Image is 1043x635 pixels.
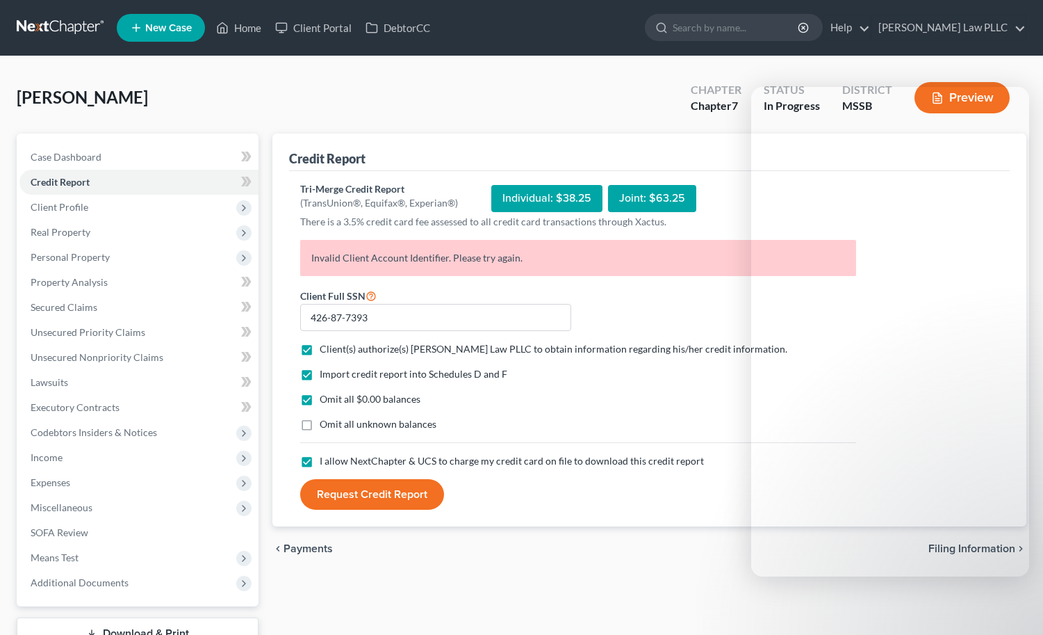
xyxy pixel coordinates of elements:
button: chevron_left Payments [272,543,333,554]
span: Client(s) authorize(s) [PERSON_NAME] Law PLLC to obtain information regarding his/her credit info... [320,343,787,355]
span: Payments [284,543,333,554]
a: Executory Contracts [19,395,258,420]
span: Lawsuits [31,376,68,388]
div: Individual: $38.25 [491,185,602,212]
i: chevron_left [272,543,284,554]
div: (TransUnion®, Equifax®, Experian®) [300,196,458,210]
input: Search by name... [673,15,800,40]
span: Secured Claims [31,301,97,313]
span: [PERSON_NAME] [17,87,148,107]
span: Unsecured Priority Claims [31,326,145,338]
span: Case Dashboard [31,151,101,163]
a: Unsecured Priority Claims [19,320,258,345]
div: Chapter [691,98,741,114]
div: Credit Report [289,150,366,167]
span: Client Profile [31,201,88,213]
span: Personal Property [31,251,110,263]
iframe: Intercom live chat [996,588,1029,621]
a: Help [823,15,870,40]
iframe: Intercom live chat [751,87,1029,577]
a: DebtorCC [359,15,437,40]
div: Joint: $63.25 [608,185,696,212]
span: I allow NextChapter & UCS to charge my credit card on file to download this credit report [320,455,704,467]
a: Lawsuits [19,370,258,395]
span: Means Test [31,552,79,563]
span: Credit Report [31,176,90,188]
input: XXX-XX-XXXX [300,304,571,332]
span: Omit all $0.00 balances [320,393,420,405]
span: Executory Contracts [31,401,120,413]
a: [PERSON_NAME] Law PLLC [871,15,1026,40]
span: Property Analysis [31,276,108,288]
p: Invalid Client Account Identifier. Please try again. [300,240,856,276]
button: Preview [914,82,1010,113]
a: Case Dashboard [19,145,258,170]
span: Codebtors Insiders & Notices [31,426,157,438]
span: Client Full SSN [300,290,366,302]
a: Client Portal [268,15,359,40]
span: SOFA Review [31,527,88,538]
p: There is a 3.5% credit card fee assessed to all credit card transactions through Xactus. [300,215,856,229]
a: Property Analysis [19,270,258,295]
span: Miscellaneous [31,501,92,513]
a: SOFA Review [19,520,258,545]
a: Home [209,15,268,40]
span: 7 [732,99,738,112]
button: Request Credit Report [300,479,444,510]
span: Additional Documents [31,577,129,588]
div: Chapter [691,82,741,98]
div: District [842,82,892,98]
span: Import credit report into Schedules D and F [320,368,507,380]
a: Secured Claims [19,295,258,320]
span: Omit all unknown balances [320,418,436,430]
a: Unsecured Nonpriority Claims [19,345,258,370]
a: Credit Report [19,170,258,195]
span: Income [31,451,63,463]
div: Status [764,82,820,98]
span: Expenses [31,476,70,488]
span: New Case [145,23,192,33]
div: Tri-Merge Credit Report [300,182,458,196]
span: Real Property [31,226,90,238]
span: Unsecured Nonpriority Claims [31,351,163,363]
